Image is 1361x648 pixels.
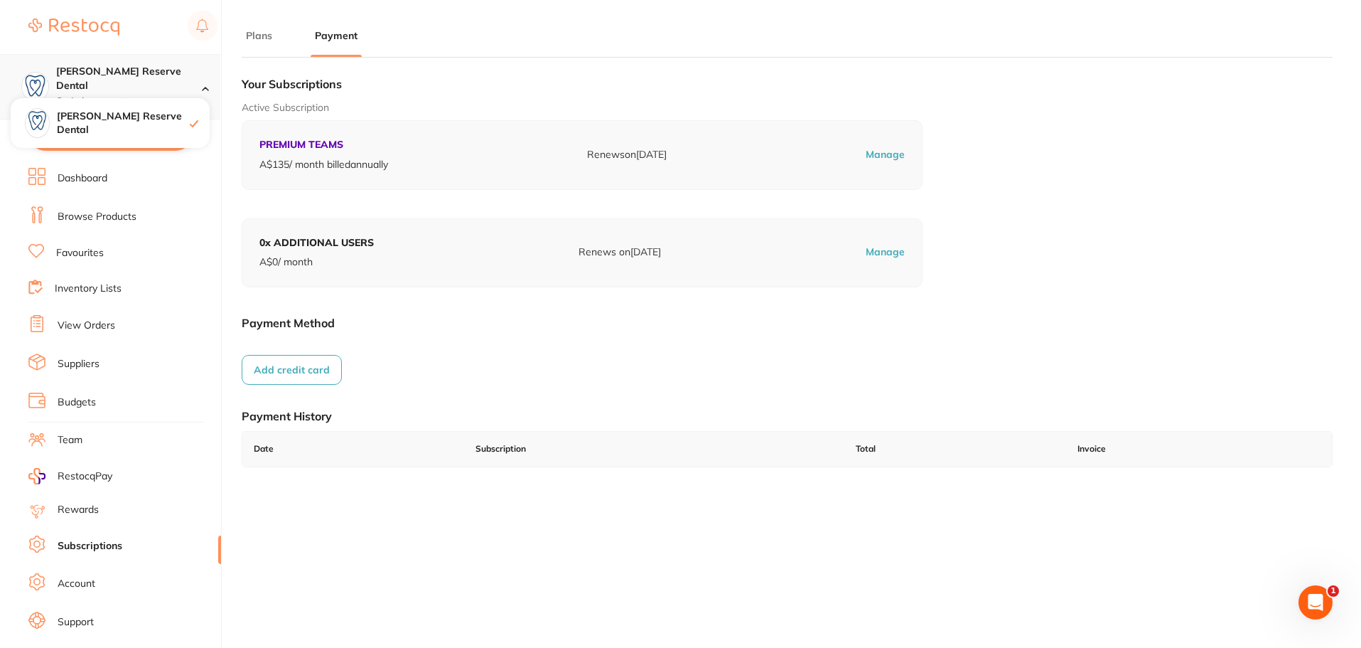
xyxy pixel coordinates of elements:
[242,77,1333,91] h1: Your Subscriptions
[58,171,107,186] a: Dashboard
[28,18,119,36] img: Restocq Logo
[844,432,1066,467] td: Total
[58,469,112,484] span: RestocqPay
[1298,585,1333,620] iframe: Intercom live chat
[1328,585,1339,597] span: 1
[56,246,104,260] a: Favourites
[242,316,1333,330] h1: Payment Method
[58,615,94,630] a: Support
[259,255,374,270] p: A$ 0 / month
[259,138,388,152] p: PREMIUM TEAMS
[58,539,122,553] a: Subscriptions
[1066,432,1332,467] td: Invoice
[58,357,99,371] a: Suppliers
[58,503,99,517] a: Rewards
[58,210,136,224] a: Browse Products
[242,29,276,43] button: Plans
[28,11,119,43] a: Restocq Logo
[56,95,202,109] p: Switch account
[58,395,96,410] a: Budgets
[866,148,905,162] p: Manage
[242,355,342,385] button: Add credit card
[22,73,48,99] img: Logan Reserve Dental
[464,432,844,467] td: Subscription
[56,65,202,92] h4: Logan Reserve Dental
[28,468,112,484] a: RestocqPay
[587,148,667,162] p: Renews on [DATE]
[259,158,388,172] p: A$ 135 / month billed annually
[26,109,49,132] img: Logan Reserve Dental
[866,245,905,260] p: Manage
[58,577,95,591] a: Account
[58,433,82,447] a: Team
[58,319,115,333] a: View Orders
[311,29,362,43] button: Payment
[242,432,464,467] td: Date
[28,468,45,484] img: RestocqPay
[242,101,1333,115] p: Active Subscription
[579,245,661,260] p: Renews on [DATE]
[259,236,374,250] p: 0 x ADDITIONAL USERS
[55,282,122,296] a: Inventory Lists
[242,409,1333,423] h1: Payment History
[57,110,190,137] h4: [PERSON_NAME] Reserve Dental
